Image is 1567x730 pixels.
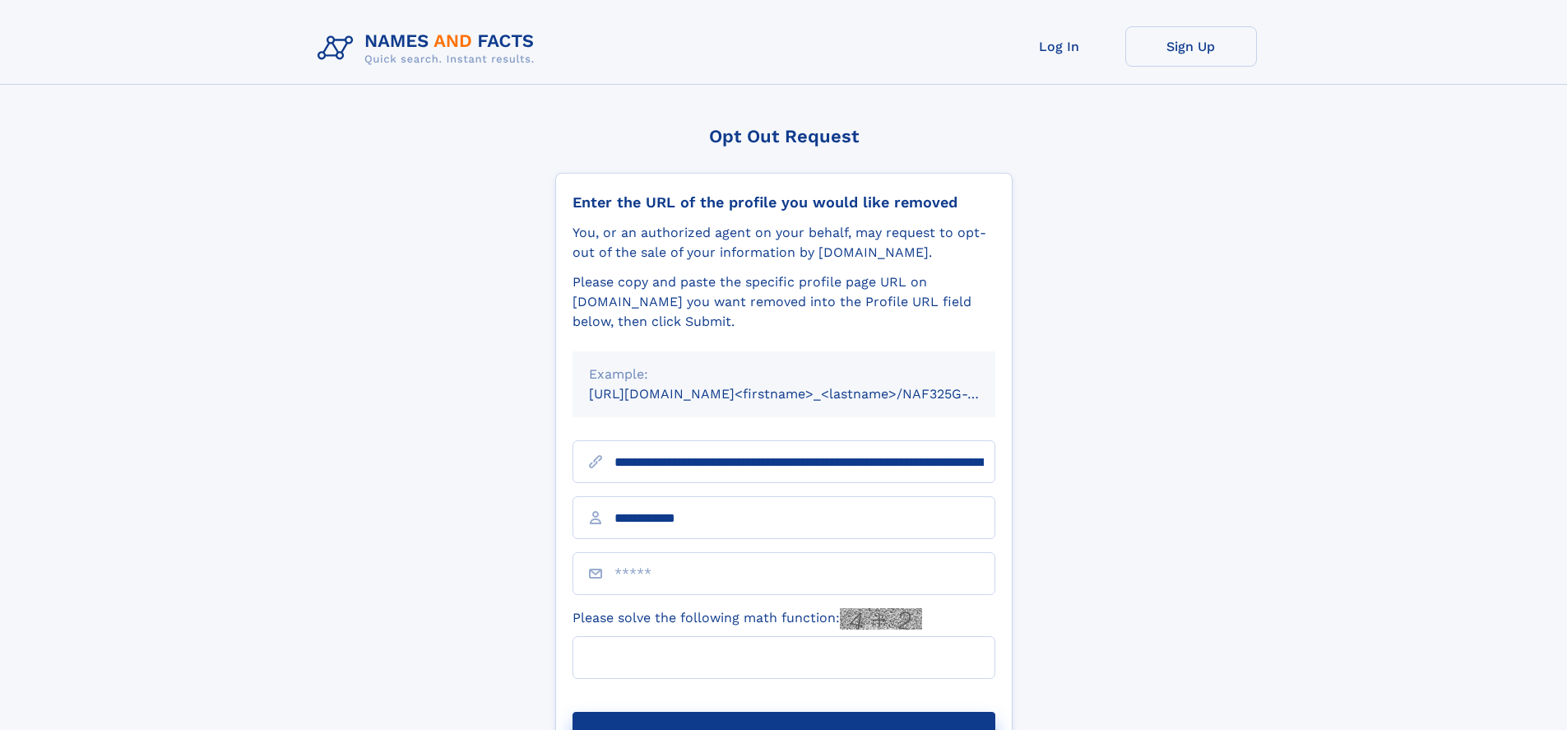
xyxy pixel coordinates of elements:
a: Sign Up [1125,26,1257,67]
div: You, or an authorized agent on your behalf, may request to opt-out of the sale of your informatio... [573,223,995,263]
label: Please solve the following math function: [573,608,922,630]
div: Enter the URL of the profile you would like removed [573,193,995,212]
div: Please copy and paste the specific profile page URL on [DOMAIN_NAME] you want removed into the Pr... [573,272,995,332]
div: Example: [589,365,979,384]
div: Opt Out Request [555,126,1013,146]
img: Logo Names and Facts [311,26,548,71]
small: [URL][DOMAIN_NAME]<firstname>_<lastname>/NAF325G-xxxxxxxx [589,386,1027,402]
a: Log In [994,26,1125,67]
